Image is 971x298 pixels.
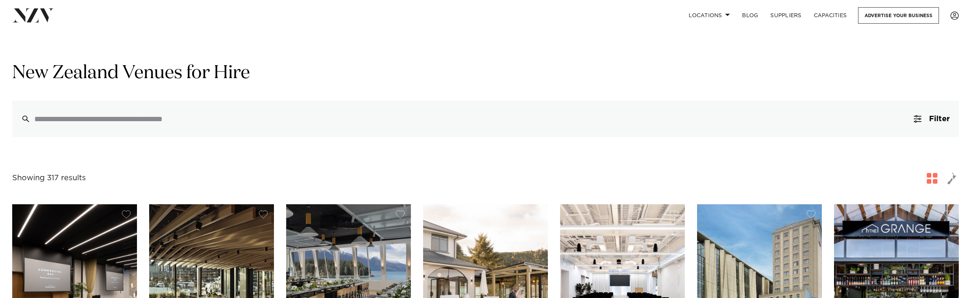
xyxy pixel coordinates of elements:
[929,115,950,123] span: Filter
[858,7,939,24] a: Advertise your business
[12,61,959,85] h1: New Zealand Venues for Hire
[12,172,86,184] div: Showing 317 results
[12,8,54,22] img: nzv-logo.png
[764,7,807,24] a: SUPPLIERS
[905,101,959,137] button: Filter
[808,7,853,24] a: Capacities
[683,7,736,24] a: Locations
[736,7,764,24] a: BLOG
